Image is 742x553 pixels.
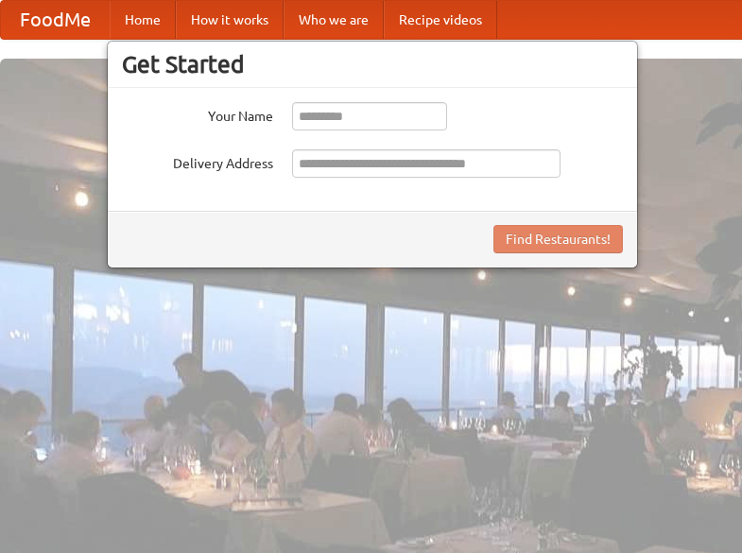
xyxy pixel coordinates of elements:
[384,1,497,39] a: Recipe videos
[122,149,273,173] label: Delivery Address
[122,50,623,78] h3: Get Started
[1,1,110,39] a: FoodMe
[493,225,623,253] button: Find Restaurants!
[284,1,384,39] a: Who we are
[122,102,273,126] label: Your Name
[176,1,284,39] a: How it works
[110,1,176,39] a: Home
